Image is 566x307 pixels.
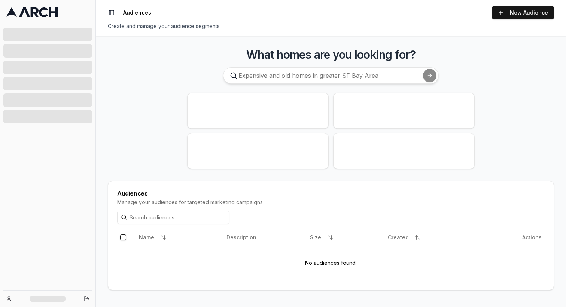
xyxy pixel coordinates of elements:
div: Name [139,231,220,243]
nav: breadcrumb [123,9,151,16]
th: Actions [486,230,545,245]
div: Create and manage your audience segments [108,22,554,30]
button: Log out [81,294,92,304]
th: Description [223,230,307,245]
input: Expensive and old homes in greater SF Bay Area [223,67,439,84]
div: Size [310,231,382,243]
div: Audiences [117,190,545,196]
div: Manage your audiences for targeted marketing campaigns [117,199,545,206]
span: Audiences [123,9,151,16]
td: No audiences found. [117,245,545,281]
h3: What homes are you looking for? [108,48,554,61]
a: New Audience [492,6,554,19]
div: Created [388,231,483,243]
input: Search audiences... [117,211,229,224]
